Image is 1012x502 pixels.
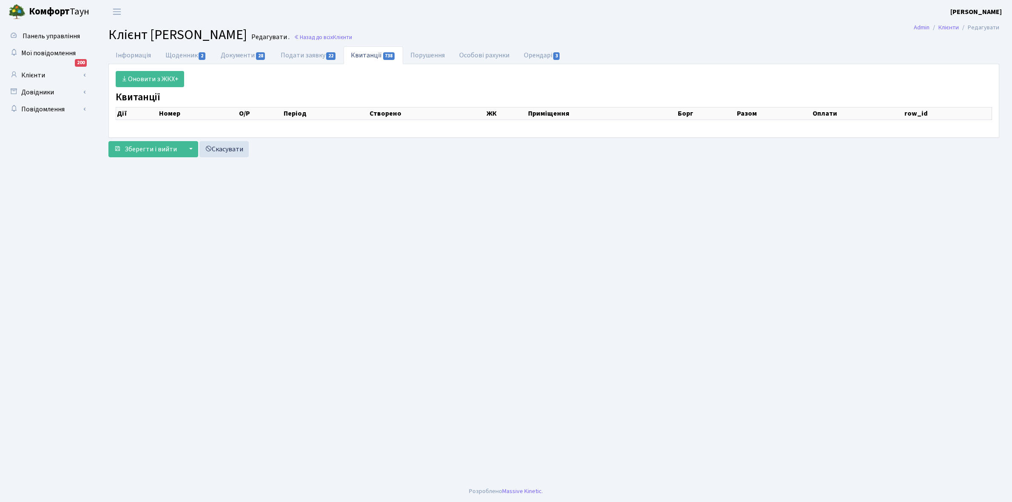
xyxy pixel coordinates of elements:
b: Комфорт [29,5,70,18]
th: ЖК [486,107,527,119]
a: Документи [213,46,273,64]
span: 28 [256,52,265,60]
a: Щоденник [158,46,213,64]
a: Інформація [108,46,158,64]
span: 22 [326,52,335,60]
a: Панель управління [4,28,89,45]
th: Дії [116,107,158,119]
a: [PERSON_NAME] [950,7,1002,17]
span: Мої повідомлення [21,48,76,58]
div: Розроблено . [469,487,543,496]
li: Редагувати [959,23,999,32]
a: Оновити з ЖКХ+ [116,71,184,87]
th: Період [283,107,369,119]
a: Порушення [403,46,452,64]
img: logo.png [9,3,26,20]
a: Admin [914,23,930,32]
th: Разом [736,107,812,119]
th: Борг [677,107,736,119]
button: Переключити навігацію [106,5,128,19]
span: Зберегти і вийти [125,145,177,154]
a: Скасувати [199,141,249,157]
span: 3 [553,52,560,60]
div: 200 [75,59,87,67]
nav: breadcrumb [901,19,1012,37]
th: Номер [158,107,238,119]
span: 738 [383,52,395,60]
th: Приміщення [527,107,677,119]
span: Таун [29,5,89,19]
th: Створено [369,107,486,119]
a: Назад до всіхКлієнти [294,33,352,41]
button: Зберегти і вийти [108,141,182,157]
a: Довідники [4,84,89,101]
small: Редагувати . [250,33,290,41]
th: О/Р [238,107,283,119]
label: Квитанції [116,91,160,104]
a: Повідомлення [4,101,89,118]
span: Клієнт [PERSON_NAME] [108,25,247,45]
a: Massive Kinetic [502,487,542,496]
span: Панель управління [23,31,80,41]
a: Орендарі [517,46,568,64]
a: Мої повідомлення200 [4,45,89,62]
a: Подати заявку [273,46,344,64]
a: Квитанції [344,46,403,64]
a: Клієнти [4,67,89,84]
a: Особові рахунки [452,46,517,64]
a: Клієнти [938,23,959,32]
span: 2 [199,52,205,60]
th: Оплати [812,107,904,119]
span: Клієнти [333,33,352,41]
th: row_id [904,107,992,119]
